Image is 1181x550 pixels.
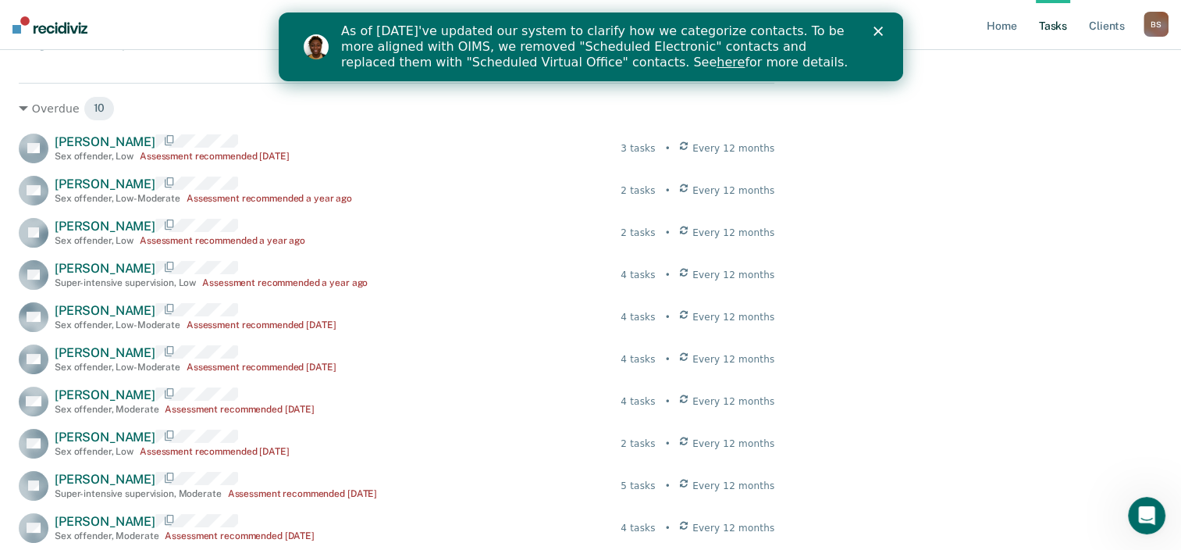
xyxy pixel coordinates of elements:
[187,362,336,373] div: Assessment recommended [DATE]
[140,151,290,162] div: Assessment recommended [DATE]
[438,42,466,57] a: here
[266,38,289,51] a: here
[55,193,180,204] div: Sex offender , Low-Moderate
[595,14,610,23] div: Close
[665,437,671,451] div: •
[692,395,774,409] span: Every 12 months
[621,226,655,240] div: 2 tasks
[55,261,155,276] span: [PERSON_NAME]
[187,320,336,330] div: Assessment recommended [DATE]
[12,16,87,34] img: Recidiviz
[692,268,774,282] span: Every 12 months
[55,320,180,330] div: Sex offender , Low-Moderate
[1144,12,1169,37] div: B S
[692,184,774,198] span: Every 12 months
[55,235,133,246] div: Sex offender , Low
[692,437,774,451] span: Every 12 months
[55,277,196,288] div: Super-intensive supervision , Low
[55,177,155,191] span: [PERSON_NAME]
[665,268,671,282] div: •
[1144,12,1169,37] button: BS
[621,352,655,366] div: 4 tasks
[665,141,671,155] div: •
[55,151,133,162] div: Sex offender , Low
[621,141,655,155] div: 3 tasks
[665,479,671,493] div: •
[665,521,671,535] div: •
[55,303,155,318] span: [PERSON_NAME]
[55,430,155,445] span: [PERSON_NAME]
[665,184,671,198] div: •
[692,521,774,535] span: Every 12 months
[55,530,158,541] div: Sex offender , Moderate
[55,446,133,457] div: Sex offender , Low
[55,387,155,402] span: [PERSON_NAME]
[19,96,774,121] div: Overdue 10
[621,395,655,409] div: 4 tasks
[692,226,774,240] span: Every 12 months
[621,521,655,535] div: 4 tasks
[621,184,655,198] div: 2 tasks
[621,437,655,451] div: 2 tasks
[140,446,290,457] div: Assessment recommended [DATE]
[228,488,378,499] div: Assessment recommended [DATE]
[140,235,305,246] div: Assessment recommended a year ago
[665,310,671,324] div: •
[665,352,671,366] div: •
[692,352,774,366] span: Every 12 months
[1128,497,1165,534] iframe: Intercom live chat
[692,310,774,324] span: Every 12 months
[55,488,222,499] div: Super-intensive supervision , Moderate
[55,472,155,487] span: [PERSON_NAME]
[55,514,155,529] span: [PERSON_NAME]
[55,404,158,415] div: Sex offender , Moderate
[55,134,155,149] span: [PERSON_NAME]
[665,395,671,409] div: •
[165,530,315,541] div: Assessment recommended [DATE]
[279,12,903,81] iframe: Intercom live chat banner
[692,141,774,155] span: Every 12 months
[55,219,155,234] span: [PERSON_NAME]
[202,277,368,288] div: Assessment recommended a year ago
[165,404,315,415] div: Assessment recommended [DATE]
[692,479,774,493] span: Every 12 months
[55,345,155,360] span: [PERSON_NAME]
[621,268,655,282] div: 4 tasks
[187,193,352,204] div: Assessment recommended a year ago
[665,226,671,240] div: •
[621,310,655,324] div: 4 tasks
[55,362,180,373] div: Sex offender , Low-Moderate
[84,96,116,121] span: 10
[621,479,655,493] div: 5 tasks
